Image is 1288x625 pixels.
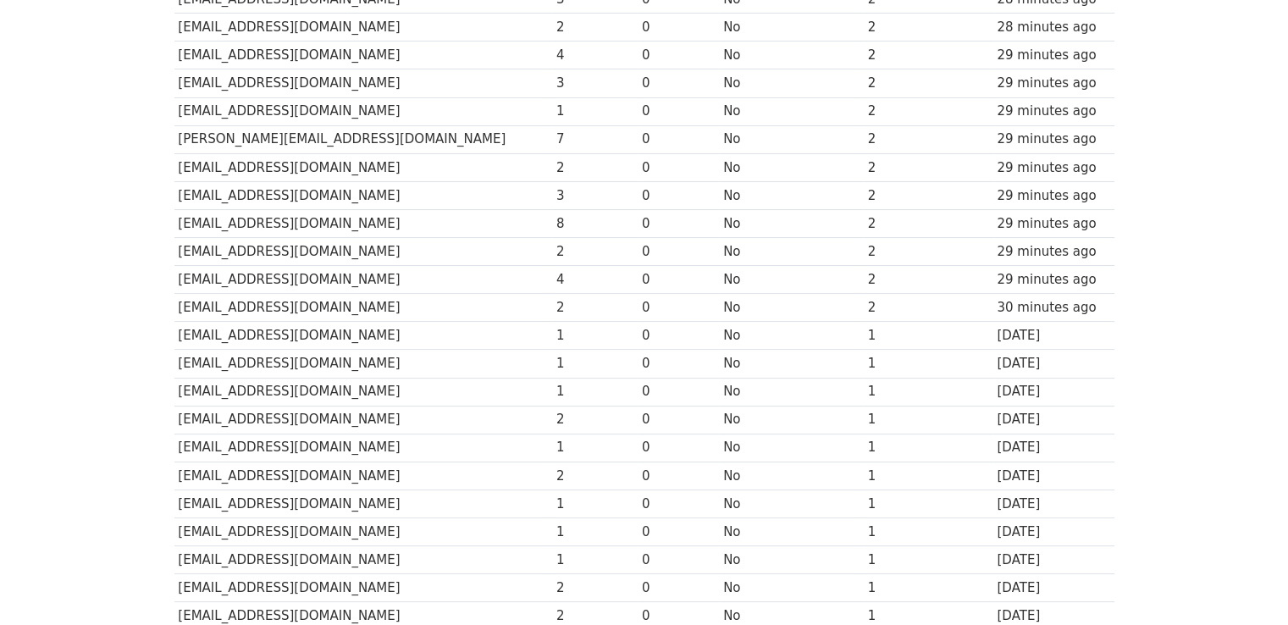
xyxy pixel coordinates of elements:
td: [EMAIL_ADDRESS][DOMAIN_NAME] [174,209,553,237]
td: [EMAIL_ADDRESS][DOMAIN_NAME] [174,546,553,574]
td: 2 [552,294,638,322]
td: 1 [864,574,993,602]
td: 29 minutes ago [993,209,1114,237]
td: No [719,14,864,41]
td: 0 [638,574,719,602]
td: 0 [638,181,719,209]
td: No [719,378,864,406]
td: 1 [552,434,638,462]
td: [DATE] [993,406,1114,434]
td: 2 [864,181,993,209]
td: 1 [864,378,993,406]
td: 0 [638,462,719,489]
td: 2 [864,209,993,237]
td: No [719,546,864,574]
td: 2 [864,238,993,266]
td: No [719,517,864,545]
td: [DATE] [993,322,1114,350]
td: No [719,238,864,266]
td: 2 [552,153,638,181]
td: [DATE] [993,434,1114,462]
td: 4 [552,41,638,69]
td: 29 minutes ago [993,69,1114,97]
td: No [719,69,864,97]
td: 1 [552,322,638,350]
td: 0 [638,153,719,181]
td: 2 [552,574,638,602]
td: [EMAIL_ADDRESS][DOMAIN_NAME] [174,97,553,125]
td: 29 minutes ago [993,41,1114,69]
td: 0 [638,322,719,350]
td: [EMAIL_ADDRESS][DOMAIN_NAME] [174,266,553,294]
td: 29 minutes ago [993,266,1114,294]
td: 29 minutes ago [993,238,1114,266]
td: 0 [638,97,719,125]
td: No [719,209,864,237]
td: No [719,406,864,434]
td: [EMAIL_ADDRESS][DOMAIN_NAME] [174,294,553,322]
td: 1 [864,462,993,489]
td: 29 minutes ago [993,97,1114,125]
td: [EMAIL_ADDRESS][DOMAIN_NAME] [174,153,553,181]
td: 2 [864,41,993,69]
td: 1 [864,517,993,545]
td: [EMAIL_ADDRESS][DOMAIN_NAME] [174,322,553,350]
td: 1 [864,322,993,350]
td: 1 [864,489,993,517]
td: [EMAIL_ADDRESS][DOMAIN_NAME] [174,406,553,434]
td: [EMAIL_ADDRESS][DOMAIN_NAME] [174,462,553,489]
td: 30 minutes ago [993,294,1114,322]
td: 2 [552,14,638,41]
td: No [719,266,864,294]
td: 3 [552,69,638,97]
td: 0 [638,69,719,97]
td: [EMAIL_ADDRESS][DOMAIN_NAME] [174,14,553,41]
td: [EMAIL_ADDRESS][DOMAIN_NAME] [174,69,553,97]
td: [DATE] [993,517,1114,545]
td: No [719,41,864,69]
td: [PERSON_NAME][EMAIL_ADDRESS][DOMAIN_NAME] [174,125,553,153]
td: No [719,97,864,125]
td: 1 [552,378,638,406]
td: No [719,462,864,489]
td: 0 [638,517,719,545]
td: [EMAIL_ADDRESS][DOMAIN_NAME] [174,378,553,406]
td: 2 [552,406,638,434]
td: [EMAIL_ADDRESS][DOMAIN_NAME] [174,574,553,602]
td: 28 minutes ago [993,14,1114,41]
td: 0 [638,406,719,434]
td: 1 [864,434,993,462]
td: [DATE] [993,462,1114,489]
td: 29 minutes ago [993,181,1114,209]
td: 2 [864,294,993,322]
td: No [719,574,864,602]
td: 2 [864,97,993,125]
td: [EMAIL_ADDRESS][DOMAIN_NAME] [174,41,553,69]
td: [EMAIL_ADDRESS][DOMAIN_NAME] [174,434,553,462]
td: 2 [552,238,638,266]
td: 1 [864,406,993,434]
td: 1 [552,546,638,574]
td: 1 [864,546,993,574]
td: No [719,350,864,378]
td: 0 [638,434,719,462]
td: No [719,125,864,153]
td: [DATE] [993,489,1114,517]
td: 1 [552,517,638,545]
td: [DATE] [993,574,1114,602]
td: 2 [864,14,993,41]
td: No [719,153,864,181]
td: 2 [864,69,993,97]
td: [DATE] [993,378,1114,406]
td: [EMAIL_ADDRESS][DOMAIN_NAME] [174,181,553,209]
td: No [719,489,864,517]
td: 1 [864,350,993,378]
td: 0 [638,378,719,406]
td: [EMAIL_ADDRESS][DOMAIN_NAME] [174,238,553,266]
td: [EMAIL_ADDRESS][DOMAIN_NAME] [174,517,553,545]
td: 4 [552,266,638,294]
td: 0 [638,266,719,294]
td: 3 [552,181,638,209]
iframe: Chat Widget [1203,544,1288,625]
